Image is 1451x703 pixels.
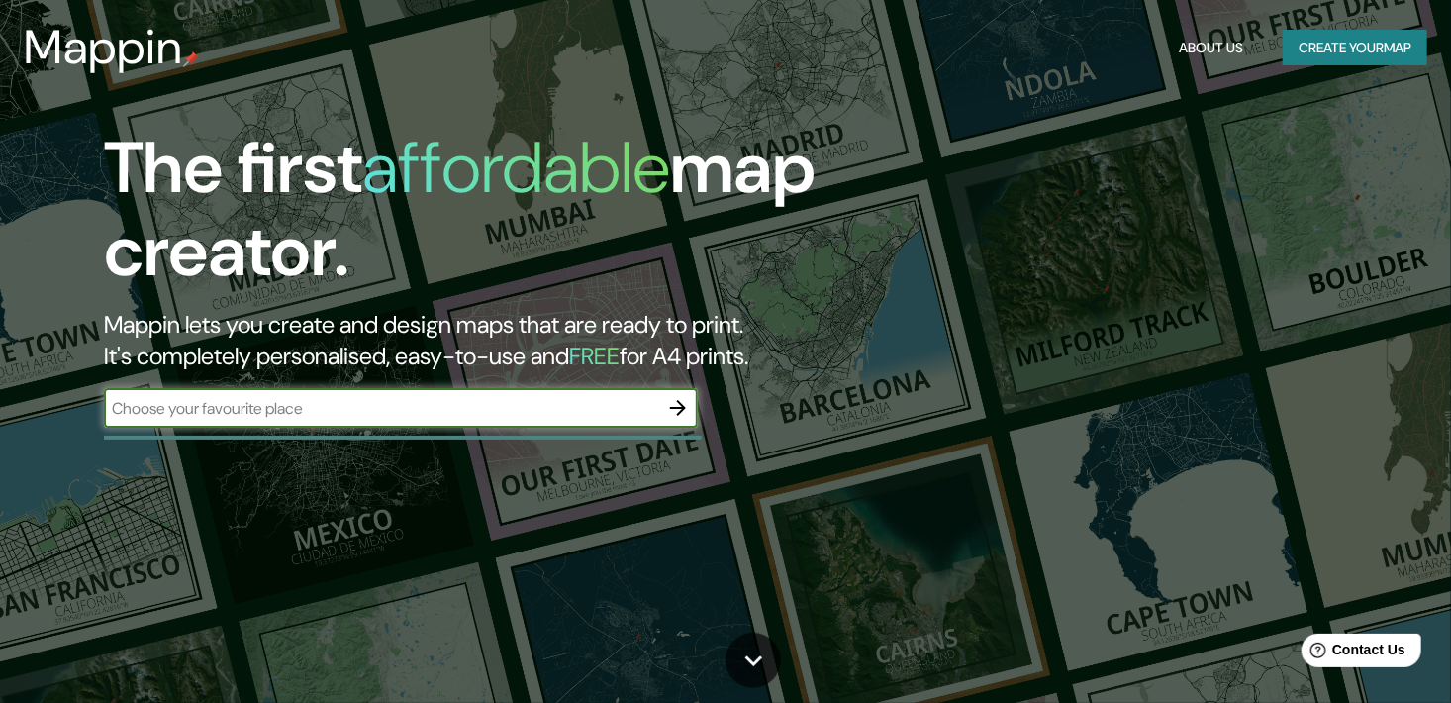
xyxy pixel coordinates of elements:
h3: Mappin [24,20,183,75]
button: Create yourmap [1283,30,1427,66]
h1: The first map creator. [104,127,829,309]
h5: FREE [569,341,620,371]
button: About Us [1171,30,1251,66]
h1: affordable [362,122,670,214]
input: Choose your favourite place [104,397,658,420]
img: mappin-pin [183,51,199,67]
iframe: Help widget launcher [1275,626,1429,681]
h2: Mappin lets you create and design maps that are ready to print. It's completely personalised, eas... [104,309,829,372]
